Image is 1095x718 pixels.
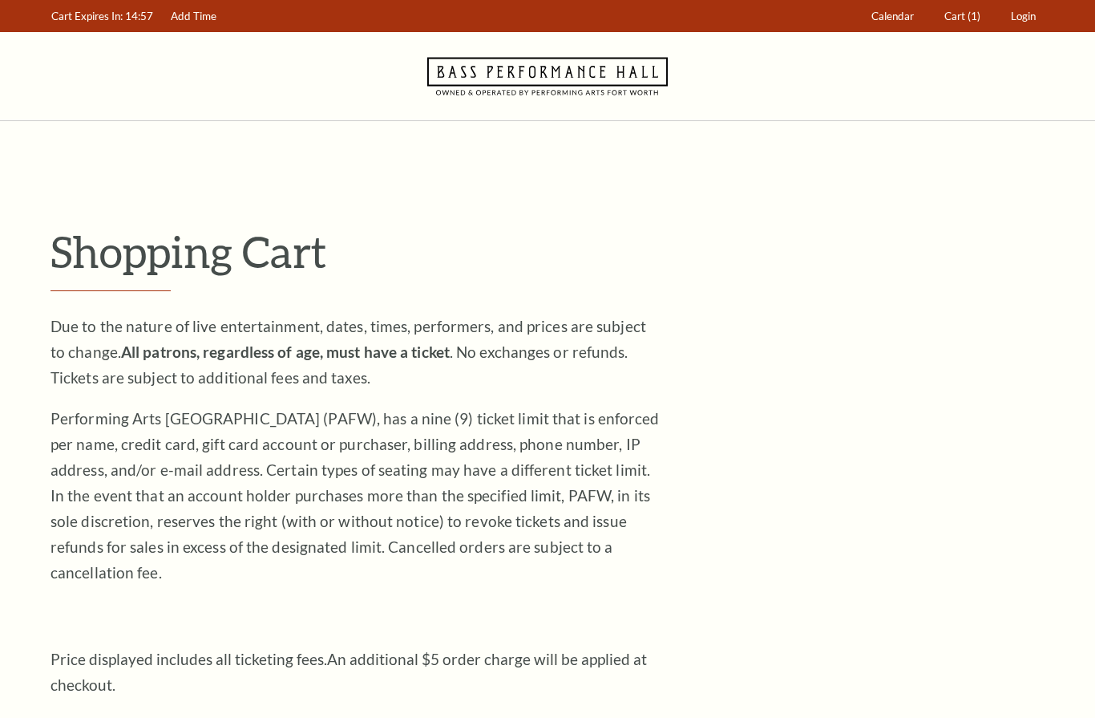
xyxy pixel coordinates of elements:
[1004,1,1044,32] a: Login
[871,10,914,22] span: Calendar
[944,10,965,22] span: Cart
[937,1,988,32] a: Cart (1)
[968,10,980,22] span: (1)
[121,343,450,361] strong: All patrons, regardless of age, must have a ticket
[51,647,660,698] p: Price displayed includes all ticketing fees.
[1011,10,1036,22] span: Login
[51,650,647,694] span: An additional $5 order charge will be applied at checkout.
[51,406,660,586] p: Performing Arts [GEOGRAPHIC_DATA] (PAFW), has a nine (9) ticket limit that is enforced per name, ...
[125,10,153,22] span: 14:57
[51,317,646,387] span: Due to the nature of live entertainment, dates, times, performers, and prices are subject to chan...
[164,1,224,32] a: Add Time
[51,10,123,22] span: Cart Expires In:
[51,225,1044,278] p: Shopping Cart
[864,1,922,32] a: Calendar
